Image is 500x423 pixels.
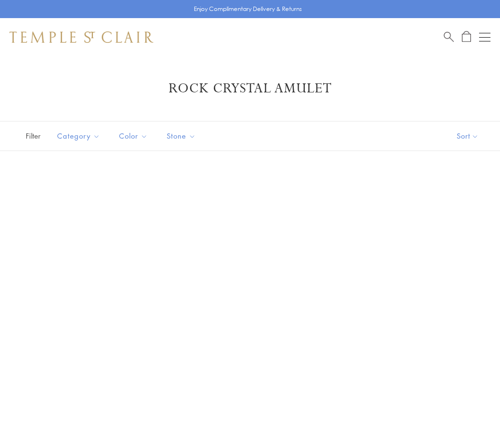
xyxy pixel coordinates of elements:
[435,121,500,151] button: Show sort by
[112,125,155,147] button: Color
[50,125,107,147] button: Category
[162,130,203,142] span: Stone
[114,130,155,142] span: Color
[24,80,476,97] h1: Rock Crystal Amulet
[10,31,153,43] img: Temple St. Clair
[160,125,203,147] button: Stone
[194,4,302,14] p: Enjoy Complimentary Delivery & Returns
[444,31,454,43] a: Search
[52,130,107,142] span: Category
[462,31,471,43] a: Open Shopping Bag
[479,31,490,43] button: Open navigation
